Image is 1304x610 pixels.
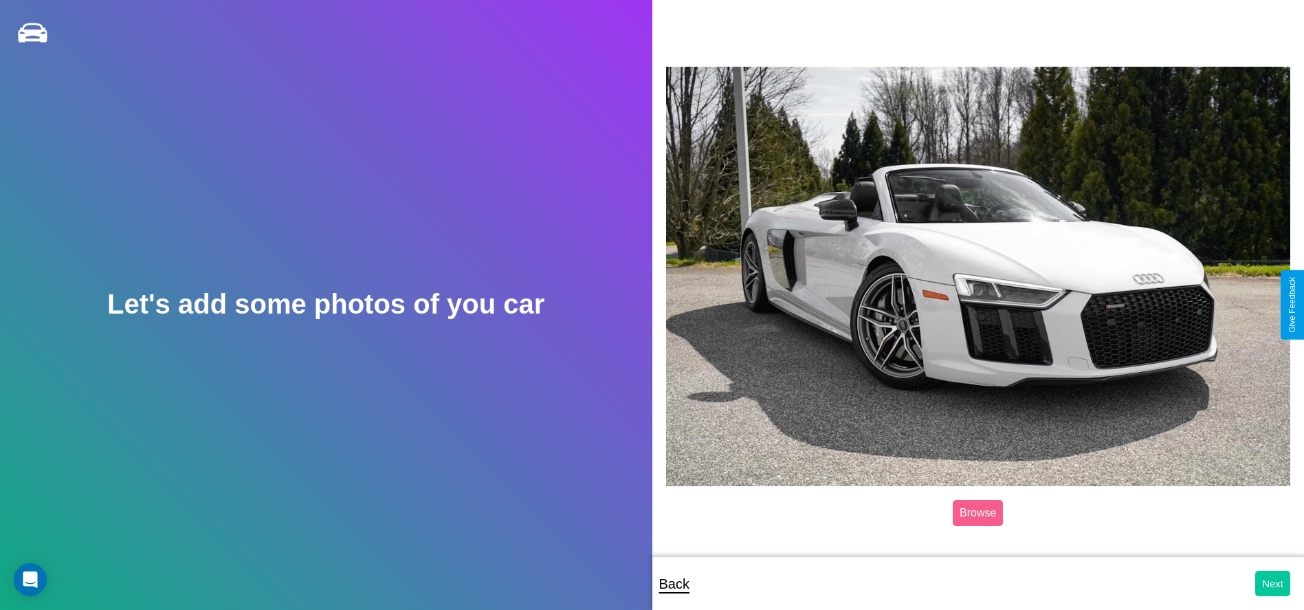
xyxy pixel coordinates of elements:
div: Give Feedback [1288,277,1297,333]
label: Browse [953,500,1003,526]
div: Open Intercom Messenger [14,563,47,596]
p: Back [659,571,689,596]
button: Next [1255,571,1290,596]
h2: Let's add some photos of you car [107,289,544,320]
img: posted [666,67,1291,486]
